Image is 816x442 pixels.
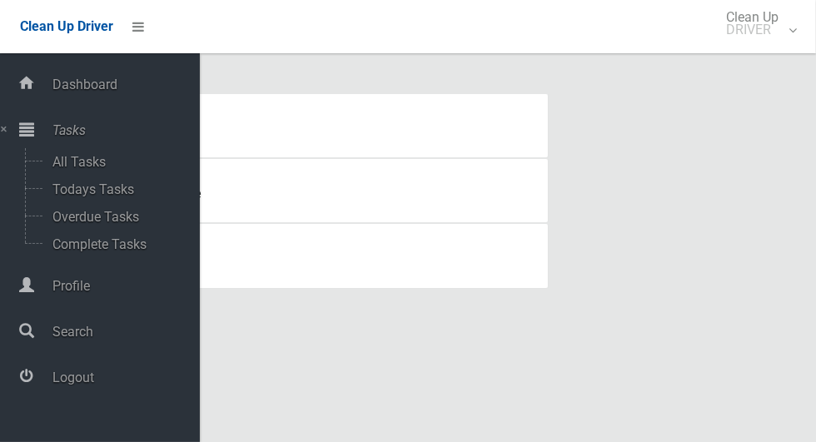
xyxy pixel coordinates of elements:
span: Profile [47,278,200,294]
a: Clean Up Driver [20,14,113,39]
span: Dashboard [47,77,200,92]
span: All Tasks [47,154,186,170]
span: Tasks [47,122,200,138]
span: Search [47,324,200,340]
small: DRIVER [726,23,779,36]
span: Logout [47,370,200,385]
span: Complete Tasks [47,236,186,252]
span: Overdue Tasks [47,209,186,225]
span: Clean Up Driver [20,18,113,34]
span: Todays Tasks [47,181,186,197]
span: Clean Up [718,11,795,36]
